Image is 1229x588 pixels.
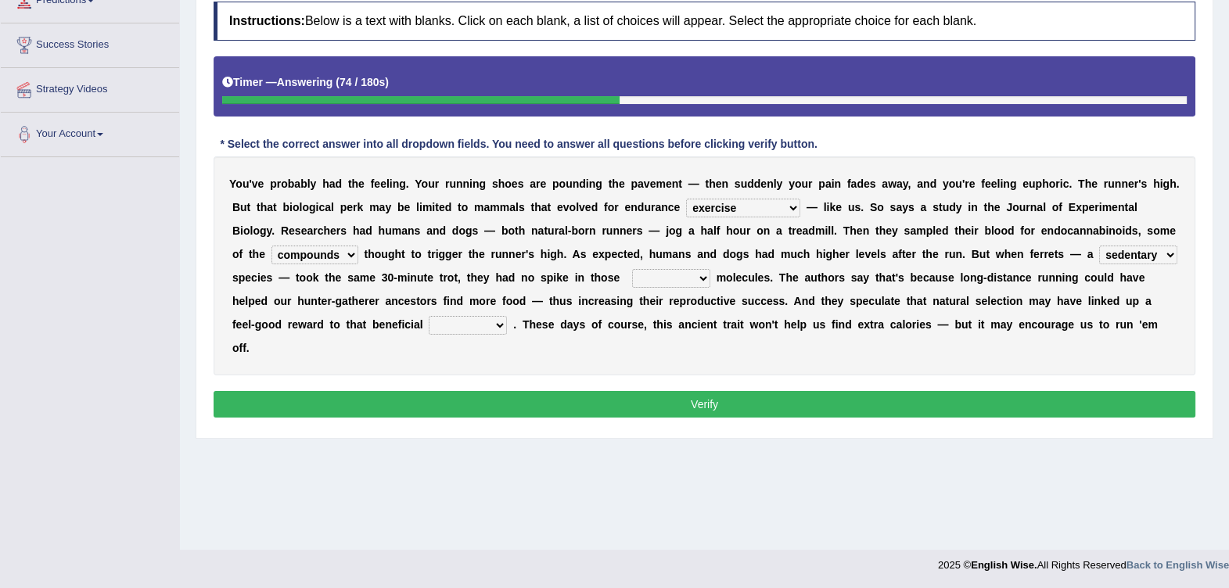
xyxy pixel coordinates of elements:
b: e [404,201,410,213]
b: h [612,177,619,190]
b: o [293,201,300,213]
b: o [608,201,615,213]
b: f [604,201,608,213]
b: y [266,224,271,237]
b: . [1069,177,1072,190]
b: d [930,177,937,190]
b: a [897,177,903,190]
b: g [1010,177,1017,190]
b: t [547,201,551,213]
b: o [949,177,956,190]
b: Y [415,177,421,190]
b: n [834,177,841,190]
b: c [318,224,324,237]
b: b [501,224,508,237]
b: ' [249,177,251,190]
b: a [379,201,386,213]
b: u [741,177,748,190]
b: s [415,224,421,237]
b: t [1124,201,1128,213]
b: a [329,177,336,190]
b: e [650,177,656,190]
b: r [808,177,812,190]
b: a [483,201,490,213]
b: n [408,224,415,237]
b: l [516,201,519,213]
b: r [1055,177,1059,190]
b: n [971,201,978,213]
b: y [943,177,949,190]
b: B [232,201,240,213]
b: a [307,224,313,237]
b: r [353,201,357,213]
b: r [336,224,340,237]
b: g [480,177,487,190]
b: u [955,177,962,190]
b: c [318,201,325,213]
b: h [261,201,268,213]
b: d [439,224,446,237]
b: n [721,177,728,190]
b: a [401,224,408,237]
b: d [754,177,761,190]
b: o [559,177,566,190]
b: y [789,177,795,190]
b: g [465,224,473,237]
b: v [252,177,258,190]
b: d [591,201,598,213]
b: o [235,177,243,190]
b: e [289,224,295,237]
b: E [1069,201,1076,213]
b: y [903,177,908,190]
b: a [825,177,832,190]
b: s [492,177,498,190]
b: i [240,224,243,237]
b: t [609,177,613,190]
b: p [1035,177,1042,190]
b: x [1076,201,1082,213]
b: g [399,177,406,190]
b: e [666,177,672,190]
b: l [331,201,334,213]
b: o [281,177,288,190]
b: t [247,201,251,213]
b: m [656,177,665,190]
b: i [1060,177,1063,190]
b: e [864,177,870,190]
b: n [631,201,638,213]
b: t [435,201,439,213]
b: e [1112,201,1118,213]
b: s [889,201,896,213]
b: i [289,201,293,213]
b: o [505,177,512,190]
b: a [294,177,300,190]
b: r [965,177,968,190]
b: h [379,224,386,237]
b: l [576,201,579,213]
b: a [1128,201,1134,213]
b: p [818,177,825,190]
b: u [243,177,250,190]
b: g [595,177,602,190]
b: Instructions: [229,14,305,27]
b: h [1042,177,1049,190]
b: n [456,177,463,190]
b: t [273,201,277,213]
b: e [1128,177,1134,190]
b: t [530,201,534,213]
b: p [340,201,347,213]
b: i [832,177,835,190]
b: n [1030,201,1037,213]
b: . [271,224,275,237]
b: e [991,177,997,190]
a: Back to English Wise [1127,559,1229,571]
b: u [1019,201,1026,213]
b: B [232,224,240,237]
b: e [969,177,976,190]
b: n [672,177,679,190]
b: Answering [277,76,333,88]
b: o [462,201,469,213]
b: h [1170,177,1177,190]
b: p [552,177,559,190]
b: y [777,177,783,190]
